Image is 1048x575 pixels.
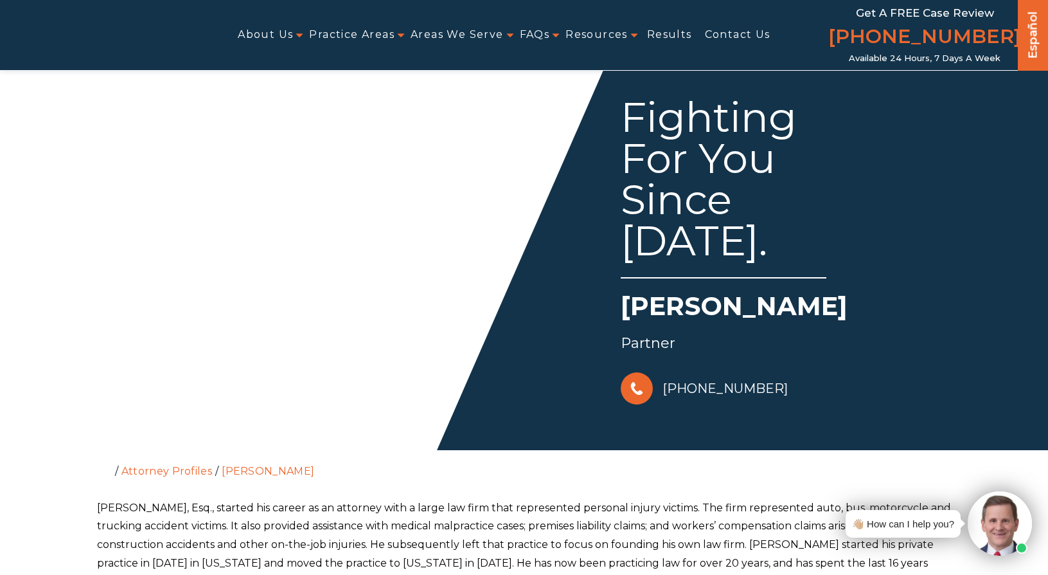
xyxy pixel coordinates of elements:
[621,288,954,331] h1: [PERSON_NAME]
[238,21,293,50] a: About Us
[97,450,952,480] ol: / /
[87,64,473,450] img: Herbert Auger
[621,331,954,356] div: Partner
[411,21,504,50] a: Areas We Serve
[968,491,1032,556] img: Intaker widget Avatar
[621,369,788,408] a: [PHONE_NUMBER]
[647,21,692,50] a: Results
[8,22,180,48] img: Auger & Auger Accident and Injury Lawyers Logo
[621,96,826,278] div: Fighting For You Since [DATE].
[100,464,112,476] a: Home
[121,465,212,477] a: Attorney Profiles
[852,515,954,533] div: 👋🏼 How can I help you?
[849,53,1000,64] span: Available 24 Hours, 7 Days a Week
[520,21,550,50] a: FAQs
[218,465,317,477] li: [PERSON_NAME]
[856,6,994,19] span: Get a FREE Case Review
[309,21,395,50] a: Practice Areas
[705,21,770,50] a: Contact Us
[565,21,628,50] a: Resources
[828,23,1021,53] a: [PHONE_NUMBER]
